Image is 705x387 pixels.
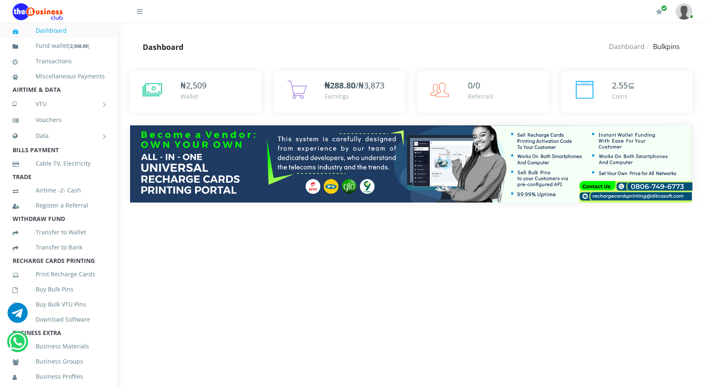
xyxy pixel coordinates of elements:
[13,265,105,284] a: Print Recharge Cards
[186,80,206,91] span: 2,509
[13,52,105,71] a: Transactions
[612,79,635,92] div: ⊆
[13,21,105,40] a: Dashboard
[13,67,105,86] a: Miscellaneous Payments
[143,42,183,52] strong: Dashboard
[676,3,692,20] img: User
[656,8,662,15] i: Renew/Upgrade Subscription
[661,5,667,11] span: Renew/Upgrade Subscription
[468,92,493,101] div: Referrals
[68,43,89,49] small: [ ]
[418,71,549,113] a: 0/0 Referrals
[612,92,635,101] div: Coins
[130,71,261,113] a: ₦2,509 Wallet
[645,42,680,52] li: Bulkpins
[13,181,105,200] a: Airtime -2- Cash
[13,367,105,386] a: Business Profiles
[13,125,105,146] a: Data
[130,125,692,203] img: multitenant_rcp.png
[13,280,105,299] a: Buy Bulk Pins
[13,154,105,173] a: Cable TV, Electricity
[274,71,405,113] a: ₦288.80/₦3,873 Earnings
[324,80,355,91] b: ₦288.80
[13,310,105,329] a: Download Software
[13,94,105,114] a: VTU
[13,3,63,20] img: Logo
[70,43,88,49] b: 2,508.88
[8,309,28,323] a: Chat for support
[180,92,206,101] div: Wallet
[13,295,105,314] a: Buy Bulk VTU Pins
[13,337,105,356] a: Business Materials
[609,42,645,51] a: Dashboard
[13,110,105,130] a: Vouchers
[13,223,105,242] a: Transfer to Wallet
[180,79,206,92] div: ₦
[324,80,384,91] span: /₦3,873
[9,338,26,352] a: Chat for support
[612,80,628,91] span: 2.55
[468,80,480,91] span: 0/0
[324,92,384,101] div: Earnings
[13,196,105,215] a: Register a Referral
[13,352,105,371] a: Business Groups
[13,238,105,257] a: Transfer to Bank
[13,36,105,56] a: Fund wallet[2,508.88]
